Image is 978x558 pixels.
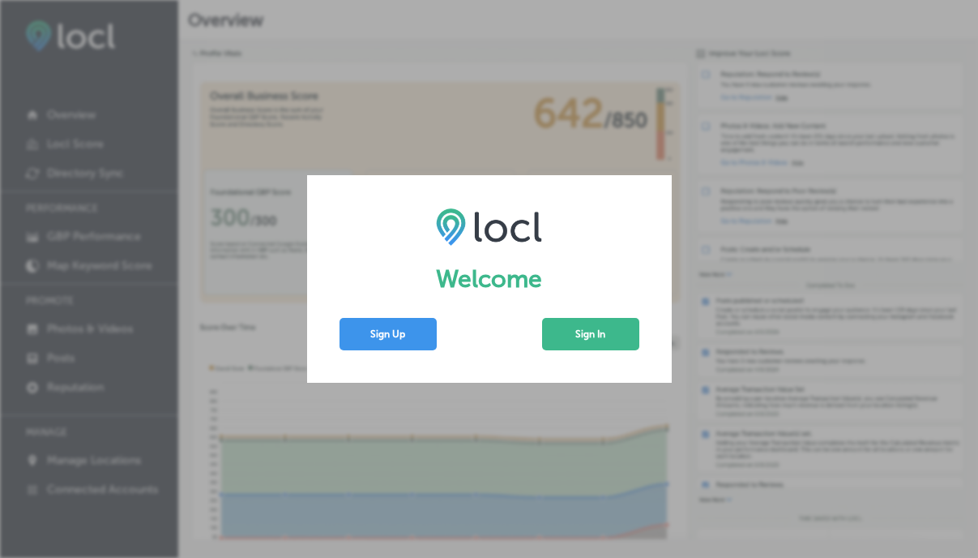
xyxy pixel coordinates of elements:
button: Sign In [542,318,639,350]
h1: Welcome [340,264,639,294]
img: LOCL logo [436,208,542,245]
button: Sign Up [340,318,437,350]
